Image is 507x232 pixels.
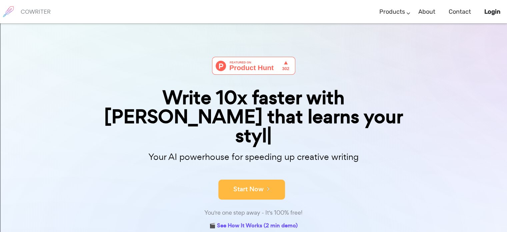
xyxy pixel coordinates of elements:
img: Cowriter - Your AI buddy for speeding up creative writing | Product Hunt [212,57,295,75]
div: Rename [3,39,504,45]
a: 🎬 See How It Works (2 min demo) [209,221,298,231]
div: Sort New > Old [3,9,504,15]
b: Login [484,8,500,15]
h6: COWRITER [21,9,51,15]
a: Contact [449,2,471,22]
p: Your AI powerhouse for speeding up creative writing [87,150,420,164]
div: Sort A > Z [3,3,504,9]
div: Sign out [3,33,504,39]
button: Start Now [218,180,285,200]
div: Move To ... [3,15,504,21]
div: Write 10x faster with [PERSON_NAME] that learns your styl [87,88,420,146]
a: Login [484,2,500,22]
div: You're one step away - It's 100% free! [87,208,420,218]
div: Delete [3,21,504,27]
a: Products [379,2,405,22]
a: About [418,2,435,22]
div: Options [3,27,504,33]
div: Move To ... [3,45,504,51]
